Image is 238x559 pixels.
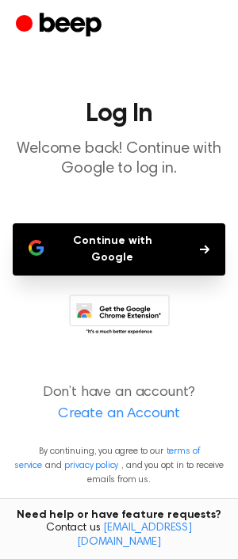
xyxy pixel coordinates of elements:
span: Contact us [10,522,228,549]
a: [EMAIL_ADDRESS][DOMAIN_NAME] [77,523,192,548]
a: privacy policy [64,461,118,470]
p: Welcome back! Continue with Google to log in. [13,139,225,179]
h1: Log In [13,101,225,127]
button: Continue with Google [13,223,225,276]
a: Beep [16,10,106,41]
p: By continuing, you agree to our and , and you opt in to receive emails from us. [13,444,225,487]
a: Create an Account [16,404,222,425]
p: Don’t have an account? [13,382,225,425]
